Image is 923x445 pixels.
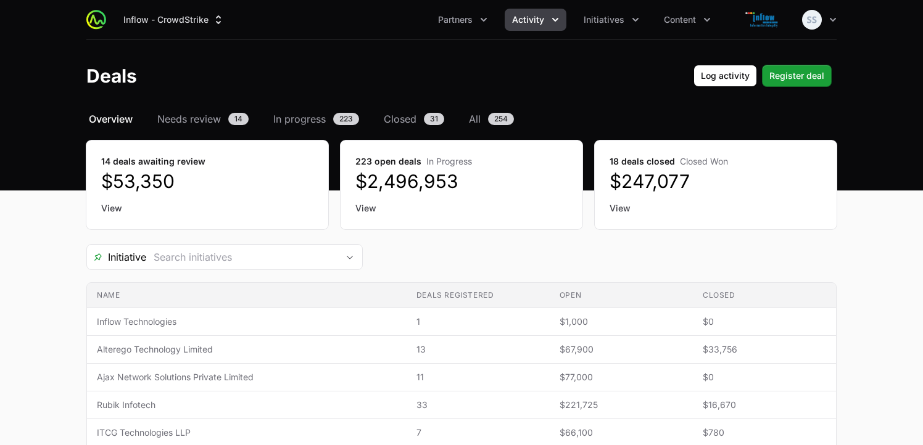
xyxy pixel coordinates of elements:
[116,9,232,31] div: Supplier switch menu
[86,112,837,126] nav: Deals navigation
[424,113,444,125] span: 31
[703,427,826,439] span: $780
[560,371,683,383] span: $77,000
[610,202,822,214] a: View
[512,14,544,26] span: Activity
[733,7,792,32] img: Inflow
[416,427,540,439] span: 7
[431,9,495,31] button: Partners
[438,14,473,26] span: Partners
[416,316,540,328] span: 1
[337,245,362,269] div: Open
[610,155,822,168] dt: 18 deals closed
[584,14,624,26] span: Initiatives
[87,250,146,264] span: Initiative
[802,10,822,30] img: shyamsundar Srinivasan
[416,399,540,411] span: 33
[576,9,647,31] div: Initiatives menu
[703,371,826,383] span: $0
[693,65,832,87] div: Primary actions
[426,156,472,166] span: In Progress
[97,399,397,411] span: Rubik Infotech
[550,283,693,308] th: Open
[228,113,249,125] span: 14
[89,112,133,126] span: Overview
[355,155,568,168] dt: 223 open deals
[769,68,824,83] span: Register deal
[106,9,718,31] div: Main navigation
[656,9,718,31] div: Content menu
[273,112,326,126] span: In progress
[560,427,683,439] span: $66,100
[381,112,447,126] a: Closed31
[610,170,822,192] dd: $247,077
[157,112,221,126] span: Needs review
[97,427,397,439] span: ITCG Technologies LLP
[87,283,407,308] th: Name
[693,283,836,308] th: Closed
[333,113,359,125] span: 223
[505,9,566,31] div: Activity menu
[271,112,362,126] a: In progress223
[680,156,728,166] span: Closed Won
[86,10,106,30] img: ActivitySource
[703,343,826,356] span: $33,756
[97,343,397,356] span: Alterego Technology Limited
[155,112,251,126] a: Needs review14
[86,112,135,126] a: Overview
[576,9,647,31] button: Initiatives
[355,202,568,214] a: View
[469,112,481,126] span: All
[116,9,232,31] button: Inflow - CrowdStrike
[101,155,313,168] dt: 14 deals awaiting review
[656,9,718,31] button: Content
[505,9,566,31] button: Activity
[560,399,683,411] span: $221,725
[101,202,313,214] a: View
[86,65,137,87] h1: Deals
[664,14,696,26] span: Content
[560,316,683,328] span: $1,000
[701,68,750,83] span: Log activity
[762,65,832,87] button: Register deal
[407,283,550,308] th: Deals registered
[384,112,416,126] span: Closed
[101,170,313,192] dd: $53,350
[97,316,397,328] span: Inflow Technologies
[488,113,514,125] span: 254
[416,371,540,383] span: 11
[431,9,495,31] div: Partners menu
[703,316,826,328] span: $0
[146,245,337,269] input: Search initiatives
[703,399,826,411] span: $16,670
[466,112,516,126] a: All254
[693,65,757,87] button: Log activity
[560,343,683,356] span: $67,900
[355,170,568,192] dd: $2,496,953
[97,371,397,383] span: Ajax Network Solutions Private Limited
[416,343,540,356] span: 13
